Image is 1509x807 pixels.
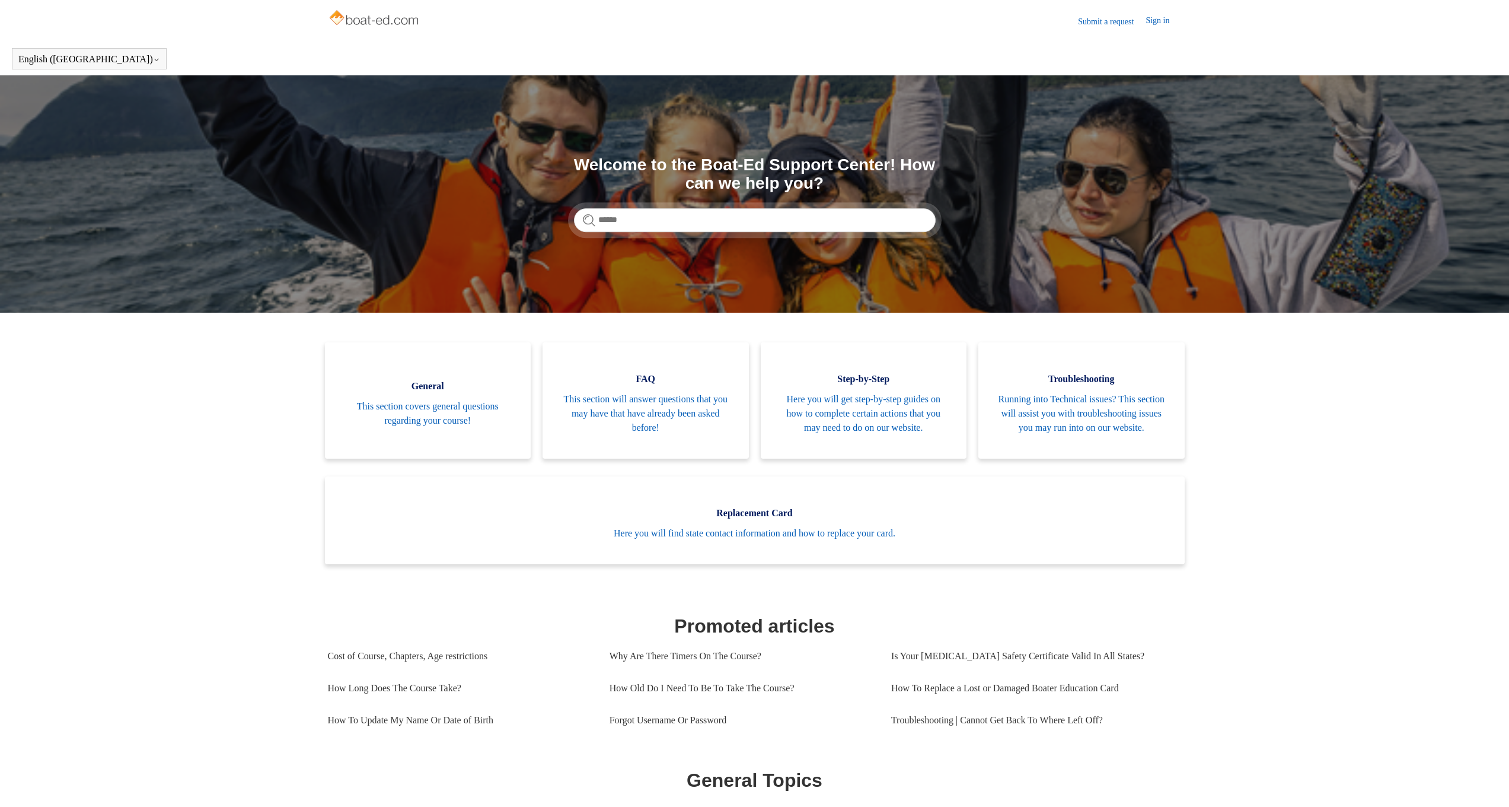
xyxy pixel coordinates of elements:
[779,372,949,386] span: Step-by-Step
[325,476,1185,564] a: Replacement Card Here you will find state contact information and how to replace your card.
[560,392,731,435] span: This section will answer questions that you may have that have already been asked before!
[543,342,749,459] a: FAQ This section will answer questions that you may have that have already been asked before!
[343,506,1167,520] span: Replacement Card
[891,672,1173,704] a: How To Replace a Lost or Damaged Boater Education Card
[328,704,592,736] a: How To Update My Name Or Date of Birth
[343,399,513,428] span: This section covers general questions regarding your course!
[328,7,422,31] img: Boat-Ed Help Center home page
[343,379,513,393] span: General
[343,526,1167,541] span: Here you will find state contact information and how to replace your card.
[779,392,949,435] span: Here you will get step-by-step guides on how to complete certain actions that you may need to do ...
[325,342,531,459] a: General This section covers general questions regarding your course!
[761,342,967,459] a: Step-by-Step Here you will get step-by-step guides on how to complete certain actions that you ma...
[891,640,1173,672] a: Is Your [MEDICAL_DATA] Safety Certificate Valid In All States?
[978,342,1185,459] a: Troubleshooting Running into Technical issues? This section will assist you with troubleshooting ...
[328,672,592,704] a: How Long Does The Course Take?
[891,704,1173,736] a: Troubleshooting | Cannot Get Back To Where Left Off?
[328,766,1182,795] h1: General Topics
[996,372,1167,386] span: Troubleshooting
[610,640,873,672] a: Why Are There Timers On The Course?
[574,208,936,232] input: Search
[996,392,1167,435] span: Running into Technical issues? This section will assist you with troubleshooting issues you may r...
[610,672,873,704] a: How Old Do I Need To Be To Take The Course?
[560,372,731,386] span: FAQ
[1146,14,1181,28] a: Sign in
[18,54,160,65] button: English ([GEOGRAPHIC_DATA])
[328,640,592,672] a: Cost of Course, Chapters, Age restrictions
[1078,15,1146,28] a: Submit a request
[574,156,936,193] h1: Welcome to the Boat-Ed Support Center! How can we help you?
[610,704,873,736] a: Forgot Username Or Password
[328,612,1182,640] h1: Promoted articles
